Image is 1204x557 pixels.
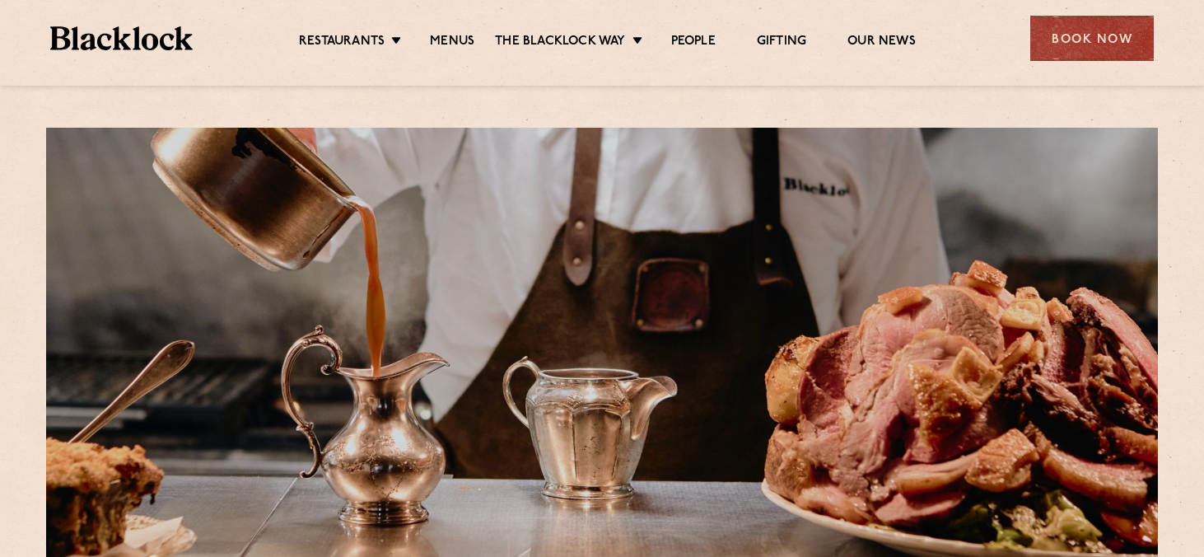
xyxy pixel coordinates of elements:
[495,34,625,52] a: The Blacklock Way
[1030,16,1154,61] div: Book Now
[847,34,916,52] a: Our News
[430,34,474,52] a: Menus
[299,34,385,52] a: Restaurants
[671,34,716,52] a: People
[757,34,806,52] a: Gifting
[50,26,193,50] img: BL_Textured_Logo-footer-cropped.svg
